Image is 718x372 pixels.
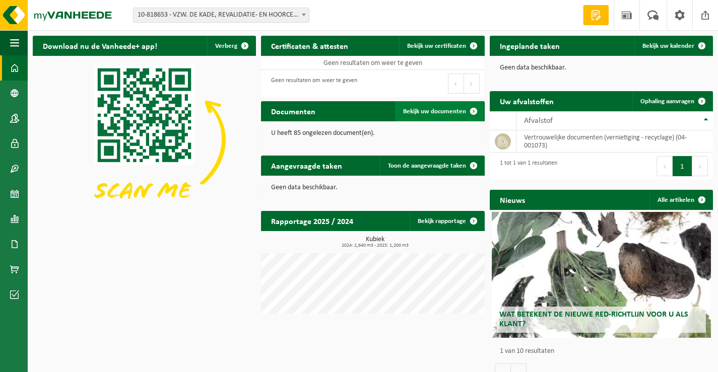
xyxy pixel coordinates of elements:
[399,36,484,56] a: Bekijk uw certificaten
[492,212,710,338] a: Wat betekent de nieuwe RED-richtlijn voor u als klant?
[403,108,466,115] span: Bekijk uw documenten
[524,117,553,125] span: Afvalstof
[634,36,712,56] a: Bekijk uw kalender
[266,72,357,95] div: Geen resultaten om weer te geven
[33,36,167,55] h2: Download nu de Vanheede+ app!
[692,156,708,176] button: Next
[266,243,484,248] span: 2024: 2,640 m3 - 2025: 1,200 m3
[207,36,255,56] button: Verberg
[261,101,325,121] h2: Documenten
[640,98,694,105] span: Ophaling aanvragen
[500,64,703,71] p: Geen data beschikbaar.
[388,163,466,169] span: Toon de aangevraagde taken
[380,156,484,176] a: Toon de aangevraagde taken
[407,43,466,49] span: Bekijk uw certificaten
[261,36,358,55] h2: Certificaten & attesten
[395,101,484,121] a: Bekijk uw documenten
[490,91,564,111] h2: Uw afvalstoffen
[500,348,708,355] p: 1 van 10 resultaten
[632,91,712,111] a: Ophaling aanvragen
[490,190,535,209] h2: Nieuws
[516,130,713,153] td: vertrouwelijke documenten (vernietiging - recyclage) (04-001073)
[266,236,484,248] h3: Kubiek
[490,36,570,55] h2: Ingeplande taken
[271,130,474,137] p: U heeft 85 ongelezen document(en).
[271,184,474,191] p: Geen data beschikbaar.
[673,156,692,176] button: 1
[133,8,309,23] span: 10-818653 - VZW. DE KADE, REVALIDATIE- EN HOORCENTRUM SPERMALIE - BRUGGE
[261,56,484,70] td: Geen resultaten om weer te geven
[448,73,464,94] button: Previous
[261,156,352,175] h2: Aangevraagde taken
[33,56,256,224] img: Download de VHEPlus App
[649,190,712,210] a: Alle artikelen
[134,8,309,22] span: 10-818653 - VZW. DE KADE, REVALIDATIE- EN HOORCENTRUM SPERMALIE - BRUGGE
[410,211,484,231] a: Bekijk rapportage
[642,43,694,49] span: Bekijk uw kalender
[499,311,688,328] span: Wat betekent de nieuwe RED-richtlijn voor u als klant?
[261,211,363,231] h2: Rapportage 2025 / 2024
[495,155,557,177] div: 1 tot 1 van 1 resultaten
[657,156,673,176] button: Previous
[464,73,480,94] button: Next
[215,43,237,49] span: Verberg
